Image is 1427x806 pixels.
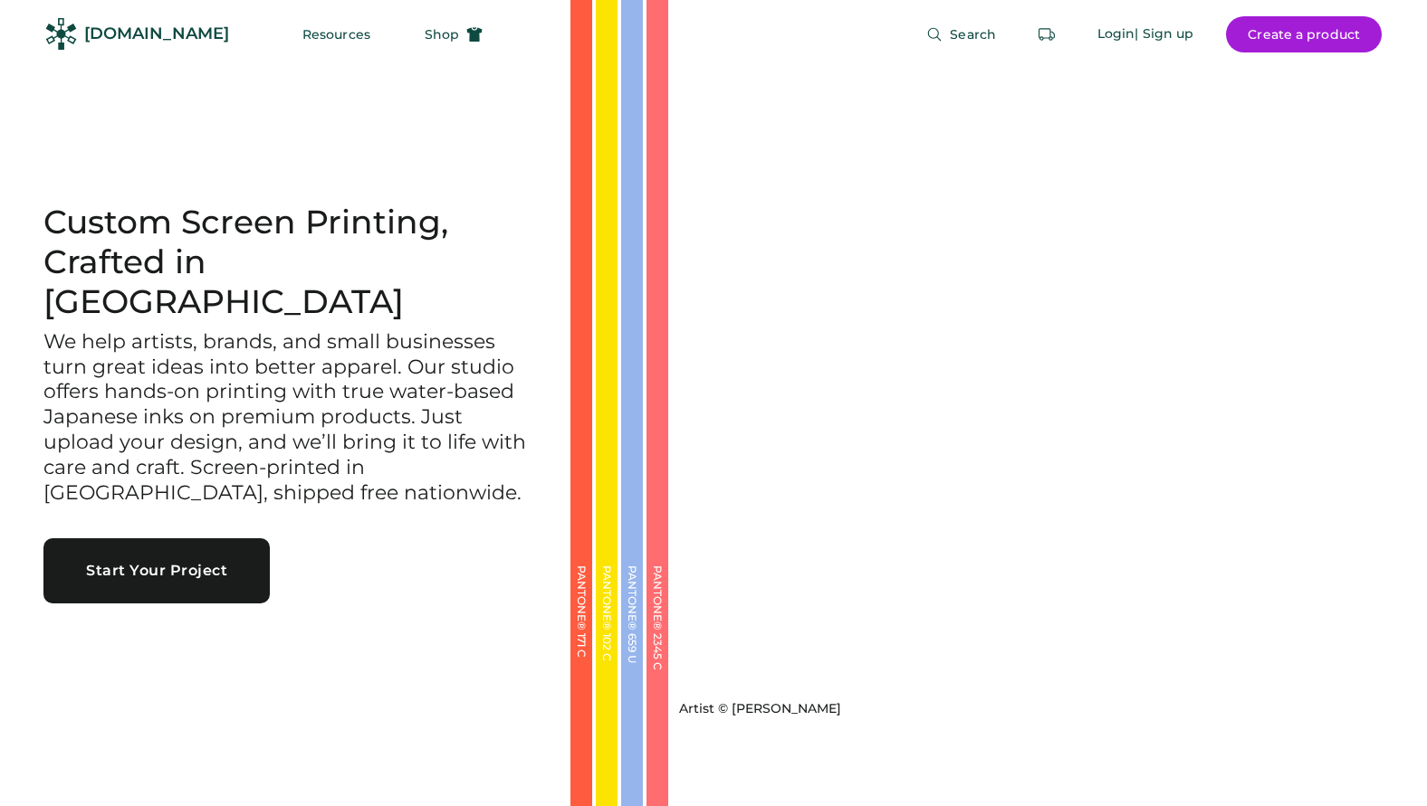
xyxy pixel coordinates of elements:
[43,329,527,507] h3: We help artists, brands, and small businesses turn great ideas into better apparel. Our studio of...
[1029,16,1065,52] button: Retrieve an order
[1135,25,1193,43] div: | Sign up
[1097,25,1135,43] div: Login
[601,565,612,746] div: PANTONE® 102 C
[652,565,663,746] div: PANTONE® 2345 C
[43,538,270,603] button: Start Your Project
[403,16,504,52] button: Shop
[425,28,459,41] span: Shop
[84,23,229,45] div: [DOMAIN_NAME]
[1226,16,1382,52] button: Create a product
[281,16,392,52] button: Resources
[627,565,637,746] div: PANTONE® 659 U
[672,693,841,718] a: Artist © [PERSON_NAME]
[679,700,841,718] div: Artist © [PERSON_NAME]
[43,203,527,322] h1: Custom Screen Printing, Crafted in [GEOGRAPHIC_DATA]
[905,16,1018,52] button: Search
[45,18,77,50] img: Rendered Logo - Screens
[576,565,587,746] div: PANTONE® 171 C
[950,28,996,41] span: Search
